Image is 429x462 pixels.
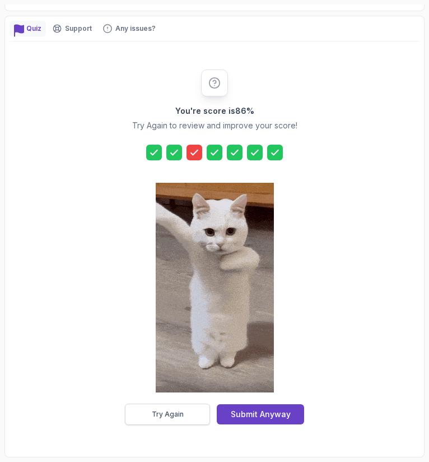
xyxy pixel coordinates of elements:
p: Try Again to review and improve your score! [132,120,297,131]
p: Quiz [26,24,41,33]
button: Submit Anyway [217,404,304,424]
div: Submit Anyway [231,409,291,420]
button: Support button [48,21,96,36]
button: quiz button [10,21,46,36]
p: Support [65,24,92,33]
p: Any issues? [115,24,156,33]
img: cool-cat [156,183,274,392]
button: Try Again [125,404,210,425]
button: Feedback button [99,21,160,36]
h2: You're score is 86 % [175,105,254,117]
div: Try Again [152,410,184,419]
